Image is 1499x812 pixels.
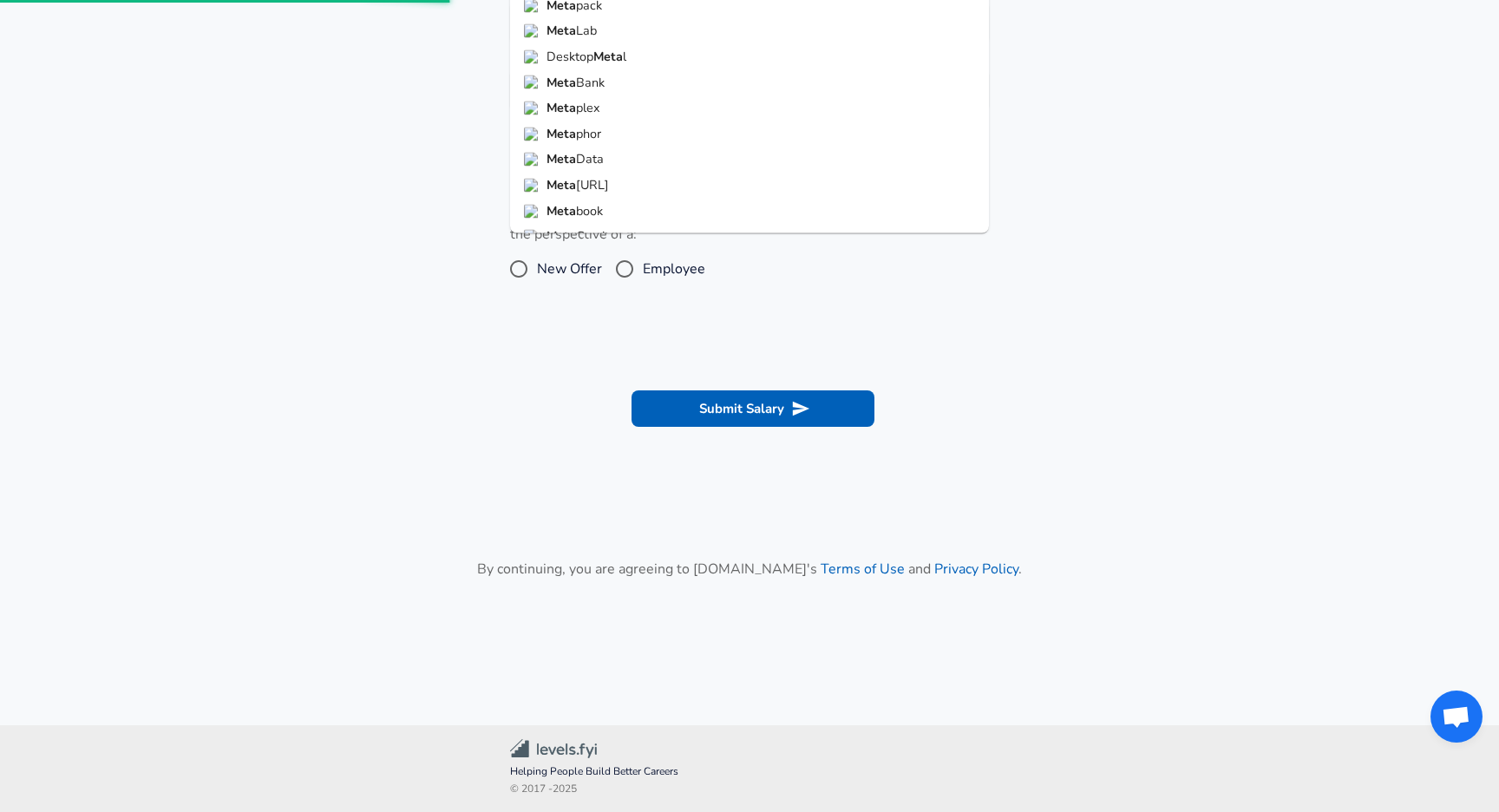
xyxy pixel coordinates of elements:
[547,201,576,219] strong: Meta
[547,99,576,116] strong: Meta
[821,560,905,579] a: Terms of Use
[934,560,1018,579] a: Privacy Policy
[510,739,597,759] img: Levels.fyi Community
[576,176,609,193] span: [URL]
[576,22,597,39] span: Lab
[632,390,874,427] button: Submit Salary
[547,73,576,90] strong: Meta
[524,24,540,38] img: metalab.com
[524,101,540,115] img: metaplex.com
[510,781,989,798] span: © 2017 - 2025
[593,48,623,65] strong: Meta
[576,99,600,116] span: plex
[547,48,593,65] span: Desktop
[576,201,603,219] span: book
[510,763,989,781] span: Helping People Build Better Careers
[623,48,626,65] span: l
[547,22,576,39] strong: Meta
[643,259,705,279] span: Employee
[524,178,540,192] img: metadome.ai
[576,150,604,167] span: Data
[524,75,540,89] img: metabank.com
[547,176,576,193] strong: Meta
[524,204,540,218] img: metaalliance.biz
[537,259,602,279] span: New Offer
[547,227,576,245] strong: Meta
[524,153,540,167] img: metadata.io
[576,227,615,245] span: Gravity
[524,127,540,141] img: metaphor.io
[524,230,540,244] img: metagravity.com
[576,124,601,141] span: phor
[1430,691,1483,743] div: Open chat
[576,73,605,90] span: Bank
[547,124,576,141] strong: Meta
[547,150,576,167] strong: Meta
[524,49,540,63] img: desktopmetal.com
